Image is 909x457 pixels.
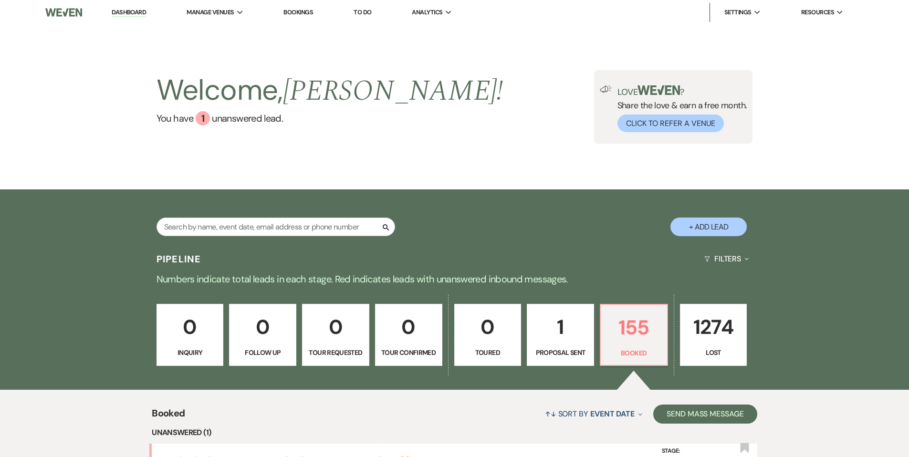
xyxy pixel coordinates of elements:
[412,8,442,17] span: Analytics
[612,85,747,132] div: Share the love & earn a free month.
[545,409,556,419] span: ↑↓
[533,347,588,358] p: Proposal Sent
[112,8,146,17] a: Dashboard
[670,218,747,236] button: + Add Lead
[381,347,436,358] p: Tour Confirmed
[653,405,757,424] button: Send Mass Message
[617,114,724,132] button: Click to Refer a Venue
[700,246,752,271] button: Filters
[235,347,290,358] p: Follow Up
[157,70,503,111] h2: Welcome,
[157,218,395,236] input: Search by name, event date, email address or phone number
[606,348,661,358] p: Booked
[308,347,363,358] p: Tour Requested
[152,426,757,439] li: Unanswered (1)
[680,304,747,366] a: 1274Lost
[375,304,442,366] a: 0Tour Confirmed
[460,311,515,343] p: 0
[163,347,218,358] p: Inquiry
[235,311,290,343] p: 0
[527,304,594,366] a: 1Proposal Sent
[163,311,218,343] p: 0
[637,85,680,95] img: weven-logo-green.svg
[686,311,741,343] p: 1274
[454,304,522,366] a: 0Toured
[302,304,369,366] a: 0Tour Requested
[533,311,588,343] p: 1
[460,347,515,358] p: Toured
[600,304,668,366] a: 155Booked
[187,8,234,17] span: Manage Venues
[600,85,612,93] img: loud-speaker-illustration.svg
[686,347,741,358] p: Lost
[196,111,210,125] div: 1
[381,311,436,343] p: 0
[45,2,82,22] img: Weven Logo
[229,304,296,366] a: 0Follow Up
[157,111,503,125] a: You have 1 unanswered lead.
[354,8,371,16] a: To Do
[606,312,661,343] p: 155
[541,401,646,426] button: Sort By Event Date
[617,85,747,96] p: Love ?
[724,8,752,17] span: Settings
[801,8,834,17] span: Resources
[111,271,798,287] p: Numbers indicate total leads in each stage. Red indicates leads with unanswered inbound messages.
[308,311,363,343] p: 0
[152,406,185,426] span: Booked
[283,69,503,113] span: [PERSON_NAME] !
[590,409,635,419] span: Event Date
[157,304,224,366] a: 0Inquiry
[283,8,313,16] a: Bookings
[662,446,733,457] label: Stage:
[157,252,201,266] h3: Pipeline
